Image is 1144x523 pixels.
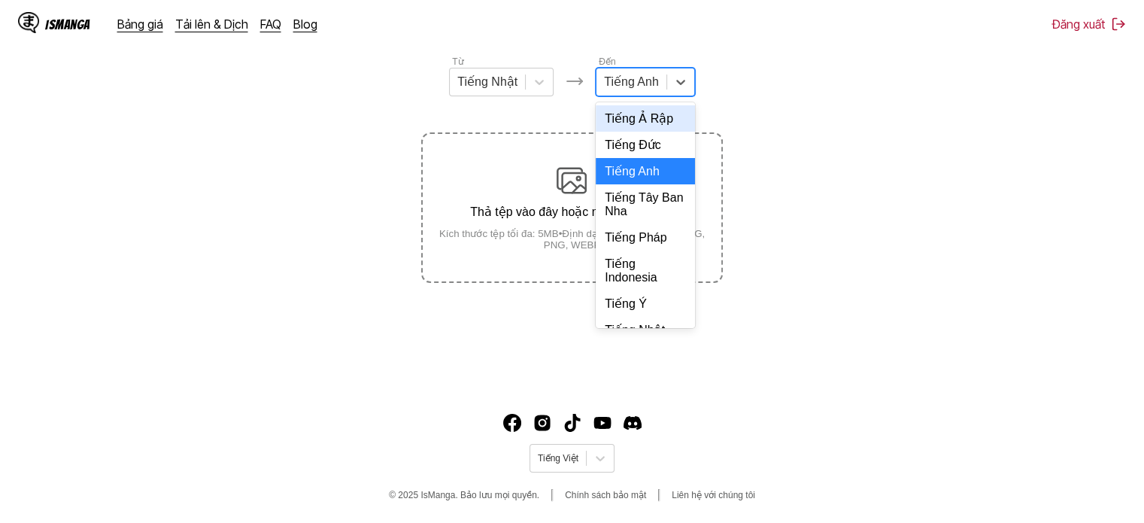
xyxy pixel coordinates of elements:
[624,414,642,432] img: IsManga Discord
[566,72,584,90] img: Languages icon
[18,12,39,33] img: IsManga Logo
[1052,17,1126,32] button: Đăng xuất
[599,56,615,67] label: Đến
[672,490,755,500] a: Liên hệ với chúng tôi
[563,414,581,432] img: IsManga TikTok
[596,290,695,317] div: Tiếng Ý
[593,414,611,432] img: IsManga YouTube
[117,17,163,32] a: Bảng giá
[423,228,721,251] small: Kích thước tệp tối đa: 5MB • Định dạng được hỗ trợ: JP(E)G, PNG, WEBP
[533,414,551,432] img: IsManga Instagram
[624,414,642,432] a: Discord
[596,158,695,184] div: Tiếng Anh
[452,56,463,67] label: Từ
[593,414,611,432] a: Youtube
[45,17,90,32] div: IsManga
[533,414,551,432] a: Instagram
[565,490,646,500] a: Chính sách bảo mật
[503,414,521,432] a: Facebook
[503,414,521,432] img: IsManga Facebook
[596,251,695,290] div: Tiếng Indonesia
[175,17,248,32] a: Tải lên & Dịch
[538,453,540,464] input: Select language
[596,317,695,343] div: Tiếng Nhật
[596,132,695,158] div: Tiếng Đức
[18,12,117,36] a: IsManga LogoIsManga
[1111,17,1126,32] img: Sign out
[293,17,317,32] a: Blog
[563,414,581,432] a: TikTok
[596,105,695,132] div: Tiếng Ả Rập
[596,224,695,251] div: Tiếng Pháp
[389,490,539,500] span: © 2025 IsManga. Bảo lưu mọi quyền.
[596,184,695,224] div: Tiếng Tây Ban Nha
[423,205,721,219] p: Thả tệp vào đây hoặc nhấp để duyệt.
[260,17,281,32] a: FAQ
